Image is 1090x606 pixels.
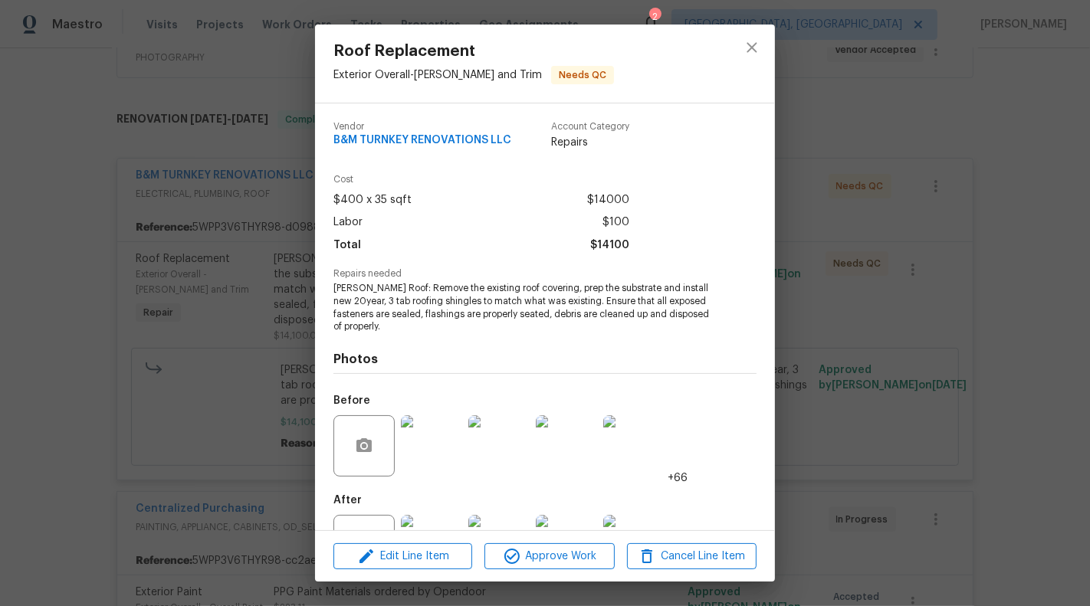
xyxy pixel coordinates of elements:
span: Roof Replacement [333,43,614,60]
button: Edit Line Item [333,543,472,570]
button: Approve Work [484,543,614,570]
span: Cancel Line Item [632,547,752,566]
span: Exterior Overall - [PERSON_NAME] and Trim [333,70,542,80]
span: Account Category [551,122,629,132]
span: Edit Line Item [338,547,468,566]
span: Needs QC [553,67,612,83]
span: Repairs needed [333,269,757,279]
span: Vendor [333,122,511,132]
span: Labor [333,211,363,234]
span: +66 [668,470,688,486]
span: Total [333,234,361,257]
span: $100 [602,211,629,234]
h4: Photos [333,352,757,367]
span: [PERSON_NAME] Roof: Remove the existing roof covering, prep the substrate and install new 20year,... [333,282,714,333]
span: $14000 [587,189,629,211]
span: $14100 [590,234,629,257]
h5: Before [333,395,370,406]
div: 2 [649,9,660,25]
span: Repairs [551,135,629,150]
h5: After [333,495,362,506]
button: Cancel Line Item [627,543,757,570]
span: B&M TURNKEY RENOVATIONS LLC [333,135,511,146]
span: Cost [333,175,629,185]
button: close [734,29,770,66]
span: Approve Work [489,547,609,566]
span: $400 x 35 sqft [333,189,412,211]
